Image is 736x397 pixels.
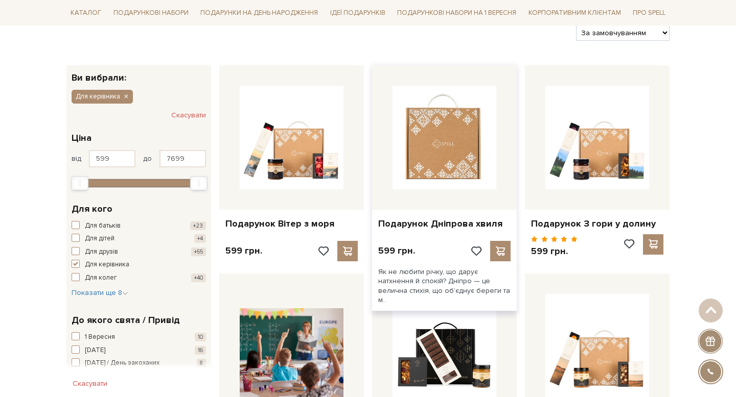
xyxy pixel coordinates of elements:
span: +23 [190,221,206,230]
button: Для керівника [72,90,133,103]
a: Подарунок З гори у долину [531,218,663,230]
button: [DATE] 16 [72,345,206,356]
span: до [143,154,152,163]
span: Для керівника [85,260,129,270]
a: Корпоративним клієнтам [524,4,625,21]
span: Для батьків [85,221,121,231]
button: Скасувати [171,107,206,123]
a: Подарунки на День народження [196,5,322,21]
span: 8 [197,359,206,367]
span: [DATE] [85,345,105,356]
span: Для кого [72,202,112,216]
p: 599 грн. [531,245,578,257]
a: Про Spell [629,5,670,21]
span: [DATE] / День закоханих [85,358,159,368]
button: 1 Вересня 10 [72,332,206,342]
input: Ціна [159,150,206,167]
a: Подарунок Дніпрова хвиля [378,218,511,230]
p: 599 грн. [225,245,262,257]
span: 10 [195,333,206,341]
button: Для керівника [72,260,206,270]
div: Як не любити річку, що дарує натхнення й спокій? Дніпро — це велична стихія, що об’єднує береги т... [372,261,517,311]
div: Min [71,176,88,190]
span: Ціна [72,131,91,145]
button: Для колег +40 [72,273,206,283]
a: Подарункові набори на 1 Вересня [393,4,520,21]
button: Для друзів +55 [72,247,206,257]
a: Каталог [66,5,105,21]
button: Показати ще 8 [72,288,128,298]
span: Для друзів [85,247,118,257]
input: Ціна [89,150,135,167]
button: Для батьків +23 [72,221,206,231]
span: Для дітей [85,234,114,244]
button: Скасувати [66,376,113,392]
button: Для дітей +4 [72,234,206,244]
div: Max [190,176,208,190]
span: +55 [191,247,206,256]
span: Для керівника [76,92,120,101]
a: Ідеї подарунків [326,5,389,21]
span: +4 [194,234,206,243]
span: 1 Вересня [85,332,115,342]
a: Подарунок Вітер з моря [225,218,358,230]
span: Для колег [85,273,117,283]
a: Подарункові набори [109,5,193,21]
span: До якого свята / Привід [72,313,180,327]
span: 16 [195,346,206,355]
span: від [72,154,81,163]
span: +40 [191,274,206,282]
img: Подарунок Дніпрова хвиля [393,86,496,189]
button: [DATE] / День закоханих 8 [72,358,206,368]
div: Ви вибрали: [66,65,211,82]
p: 599 грн. [378,245,415,257]
span: Показати ще 8 [72,288,128,297]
